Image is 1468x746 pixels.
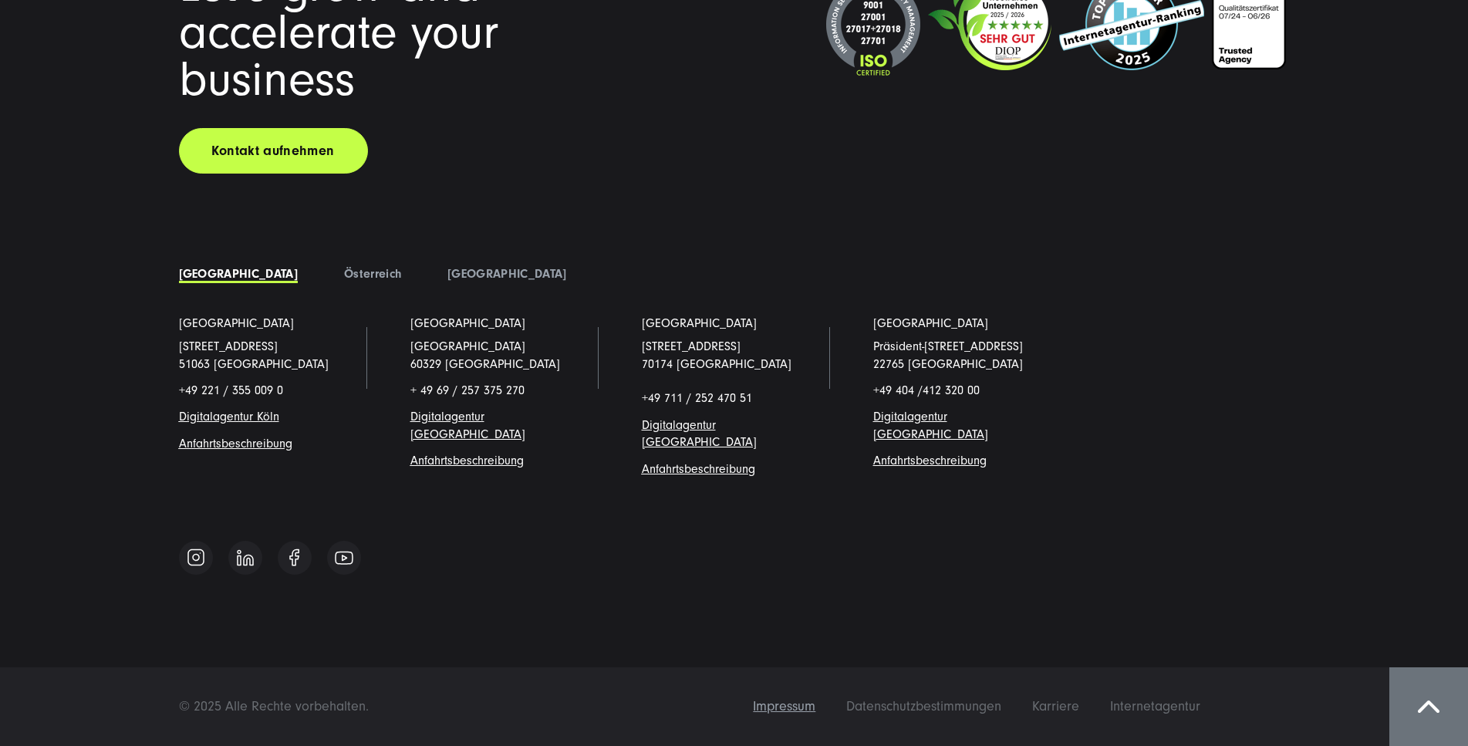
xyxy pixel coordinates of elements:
span: Internetagentur [1110,698,1200,714]
a: Anfahrtsbeschreibung [873,454,987,468]
span: + 49 69 / 257 375 270 [410,383,525,397]
span: +49 711 / 252 470 51 [642,391,752,405]
a: Digitalagentur Köl [179,410,273,424]
a: Kontakt aufnehmen [179,128,368,174]
span: 412 320 00 [923,383,980,397]
span: [GEOGRAPHIC_DATA] [410,339,525,353]
a: [STREET_ADDRESS] [642,339,741,353]
img: Follow us on Instagram [187,548,205,567]
a: Digitalagentur [GEOGRAPHIC_DATA] [410,410,525,441]
span: Impressum [753,698,815,714]
a: Anfahrtsbeschreibung [642,462,755,476]
span: © 2025 Alle Rechte vorbehalten. [179,698,369,714]
a: Österreich [344,267,401,281]
span: +49 404 / [873,383,980,397]
a: Anfahrtsbeschreibun [410,454,517,468]
span: g [410,454,524,468]
img: Follow us on Linkedin [237,549,254,566]
span: Karriere [1032,698,1079,714]
a: Digitalagentur [GEOGRAPHIC_DATA] [873,410,988,441]
p: Präsident-[STREET_ADDRESS] 22765 [GEOGRAPHIC_DATA] [873,338,1058,373]
a: [GEOGRAPHIC_DATA] [873,315,988,332]
a: Anfahrtsbeschreibung [179,437,292,451]
a: [GEOGRAPHIC_DATA] [179,267,298,281]
a: [GEOGRAPHIC_DATA] [179,315,294,332]
a: 51063 [GEOGRAPHIC_DATA] [179,357,329,371]
a: [GEOGRAPHIC_DATA] [642,315,757,332]
p: +49 221 / 355 009 0 [179,382,364,399]
a: n [273,410,279,424]
a: [STREET_ADDRESS] [179,339,278,353]
a: 60329 [GEOGRAPHIC_DATA] [410,357,560,371]
img: Follow us on Youtube [335,551,353,565]
a: 70174 [GEOGRAPHIC_DATA] [642,357,791,371]
span: Datenschutzbestimmungen [846,698,1001,714]
a: Digitalagentur [GEOGRAPHIC_DATA] [642,418,757,449]
a: [GEOGRAPHIC_DATA] [447,267,566,281]
a: [GEOGRAPHIC_DATA] [410,315,525,332]
img: Follow us on Facebook [289,549,299,566]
